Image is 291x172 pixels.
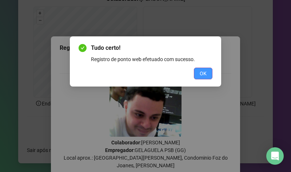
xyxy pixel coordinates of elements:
span: Tudo certo! [91,44,212,52]
span: OK [200,69,207,77]
span: check-circle [79,44,87,52]
div: Open Intercom Messenger [266,147,284,165]
button: OK [194,68,212,79]
div: Registro de ponto web efetuado com sucesso. [91,55,212,63]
